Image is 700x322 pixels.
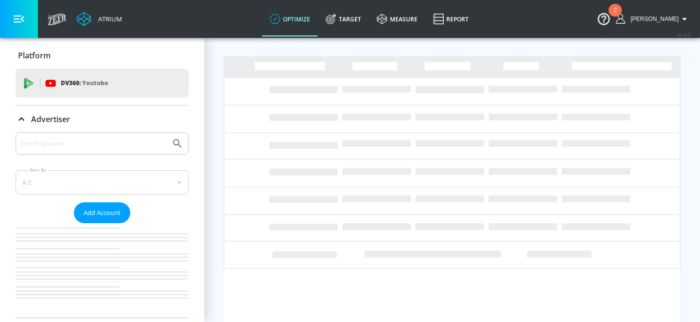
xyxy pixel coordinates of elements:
div: 2 [613,10,617,23]
p: DV360: [61,78,108,89]
div: Advertiser [16,106,189,133]
button: Add Account [74,202,130,223]
div: A-Z [16,170,189,195]
input: Search by name [19,137,167,150]
span: v 4.19.0 [677,32,690,37]
label: Sort By [28,167,49,173]
a: Target [318,1,369,36]
div: DV360: Youtube [16,69,189,98]
div: Advertiser [16,132,189,318]
a: optimize [262,1,318,36]
p: Advertiser [31,114,70,125]
div: Platform [16,42,189,69]
button: Open Resource Center, 2 new notifications [590,5,617,32]
p: Platform [18,50,51,61]
a: measure [369,1,425,36]
span: Add Account [84,207,121,218]
a: Atrium [77,12,122,26]
nav: list of Advertiser [16,223,189,318]
button: [PERSON_NAME] [616,13,690,25]
p: Youtube [82,78,108,88]
a: Report [425,1,476,36]
div: Atrium [94,15,122,23]
span: login as: emilio.sanroman@zefr.com [627,16,679,22]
